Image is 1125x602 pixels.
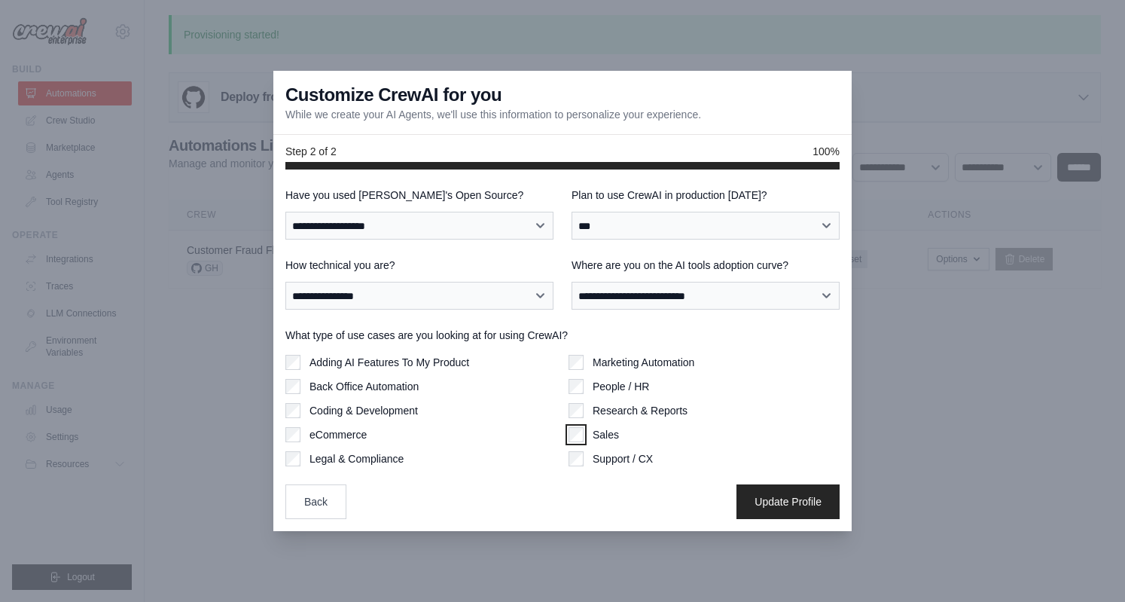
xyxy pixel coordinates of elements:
[309,451,404,466] label: Legal & Compliance
[572,258,840,273] label: Where are you on the AI tools adoption curve?
[736,484,840,519] button: Update Profile
[593,451,653,466] label: Support / CX
[572,188,840,203] label: Plan to use CrewAI in production [DATE]?
[593,403,687,418] label: Research & Reports
[309,427,367,442] label: eCommerce
[285,144,337,159] span: Step 2 of 2
[285,328,840,343] label: What type of use cases are you looking at for using CrewAI?
[285,83,502,107] h3: Customize CrewAI for you
[309,355,469,370] label: Adding AI Features To My Product
[285,484,346,519] button: Back
[285,188,553,203] label: Have you used [PERSON_NAME]'s Open Source?
[309,403,418,418] label: Coding & Development
[593,379,649,394] label: People / HR
[593,427,619,442] label: Sales
[593,355,694,370] label: Marketing Automation
[812,144,840,159] span: 100%
[285,258,553,273] label: How technical you are?
[285,107,701,122] p: While we create your AI Agents, we'll use this information to personalize your experience.
[309,379,419,394] label: Back Office Automation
